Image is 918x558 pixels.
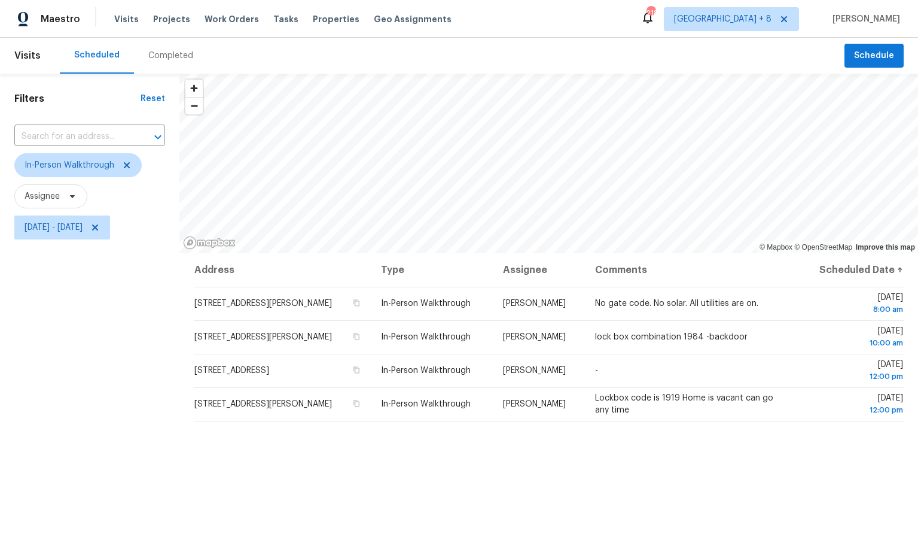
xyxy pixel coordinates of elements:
[808,371,903,383] div: 12:00 pm
[856,243,915,251] a: Improve this map
[179,74,918,253] canvas: Map
[185,97,203,114] button: Zoom out
[808,394,903,416] span: [DATE]
[351,298,362,308] button: Copy Address
[595,333,748,341] span: lock box combination 1984 -backdoor
[183,236,236,250] a: Mapbox homepage
[808,404,903,416] div: 12:00 pm
[25,190,60,202] span: Assignee
[148,50,193,62] div: Completed
[808,327,903,349] span: [DATE]
[194,299,332,308] span: [STREET_ADDRESS][PERSON_NAME]
[585,253,798,287] th: Comments
[25,222,83,233] span: [DATE] - [DATE]
[798,253,904,287] th: Scheduled Date ↑
[14,43,41,69] span: Visits
[374,13,452,25] span: Geo Assignments
[153,13,190,25] span: Projects
[674,13,771,25] span: [GEOGRAPHIC_DATA] + 8
[381,400,471,408] span: In-Person Walkthrough
[25,159,114,171] span: In-Person Walkthrough
[595,394,773,414] span: Lockbox code is 1919 Home is vacant can go any time
[808,304,903,316] div: 8:00 am
[313,13,359,25] span: Properties
[854,48,894,63] span: Schedule
[194,253,371,287] th: Address
[141,93,165,105] div: Reset
[205,13,259,25] span: Work Orders
[595,366,598,375] span: -
[41,13,80,25] span: Maestro
[828,13,900,25] span: [PERSON_NAME]
[114,13,139,25] span: Visits
[760,243,792,251] a: Mapbox
[371,253,493,287] th: Type
[14,93,141,105] h1: Filters
[808,337,903,349] div: 10:00 am
[194,366,269,375] span: [STREET_ADDRESS]
[808,293,903,316] span: [DATE]
[503,299,566,308] span: [PERSON_NAME]
[381,299,471,308] span: In-Person Walkthrough
[74,49,120,61] div: Scheduled
[794,243,852,251] a: OpenStreetMap
[150,129,166,145] button: Open
[351,331,362,342] button: Copy Address
[351,398,362,409] button: Copy Address
[381,366,471,375] span: In-Person Walkthrough
[503,400,566,408] span: [PERSON_NAME]
[646,7,655,19] div: 218
[844,44,904,68] button: Schedule
[808,360,903,383] span: [DATE]
[351,365,362,375] button: Copy Address
[595,299,758,308] span: No gate code. No solar. All utilities are on.
[185,98,203,114] span: Zoom out
[493,253,585,287] th: Assignee
[273,15,298,23] span: Tasks
[185,80,203,97] button: Zoom in
[194,333,332,341] span: [STREET_ADDRESS][PERSON_NAME]
[14,128,132,146] input: Search for an address...
[503,366,566,375] span: [PERSON_NAME]
[381,333,471,341] span: In-Person Walkthrough
[194,400,332,408] span: [STREET_ADDRESS][PERSON_NAME]
[503,333,566,341] span: [PERSON_NAME]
